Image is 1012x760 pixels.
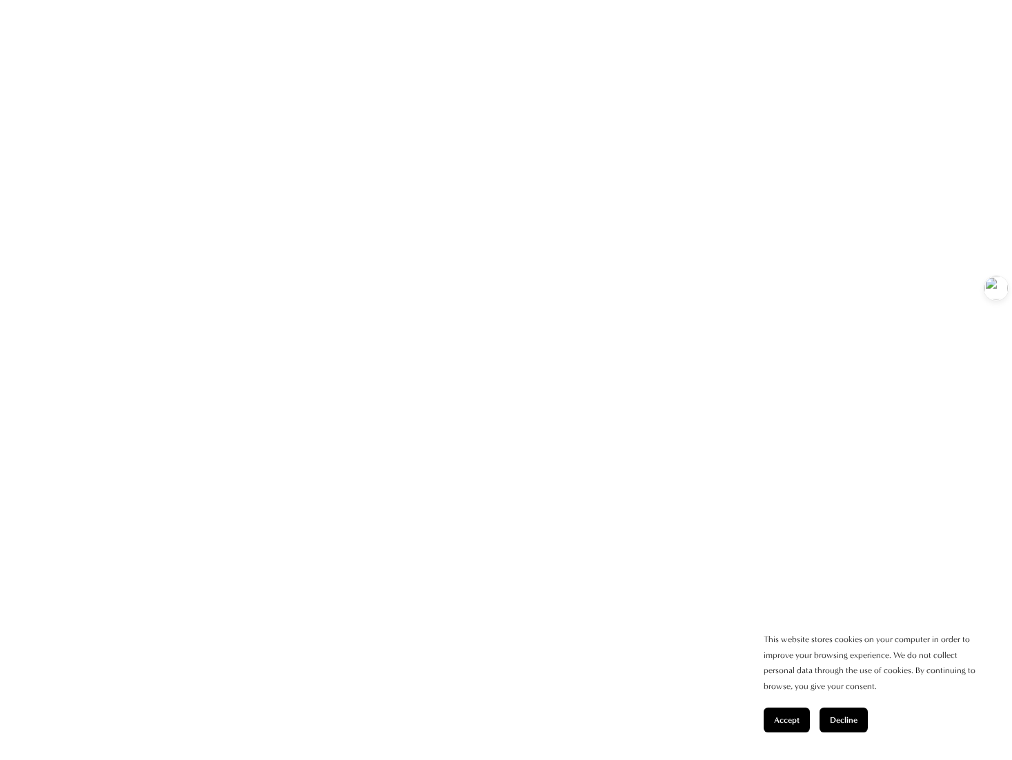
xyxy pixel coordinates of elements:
p: This website stores cookies on your computer in order to improve your browsing experience. We do ... [764,632,984,694]
span: Accept [774,715,800,725]
button: Accept [764,708,810,732]
button: Decline [820,708,868,732]
span: Decline [830,715,857,725]
section: Cookie banner [750,618,998,746]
